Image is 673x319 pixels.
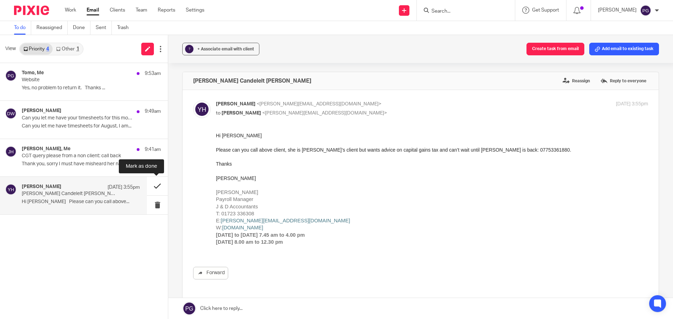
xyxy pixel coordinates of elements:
label: Reassign [561,76,592,86]
a: Sent [96,21,112,35]
p: Thank you, sorry I must have misheard her name.... [22,161,161,167]
a: Settings [186,7,204,14]
img: svg%3E [5,146,16,157]
p: Can you let me have timesheets for August, I am... [22,123,161,129]
img: svg%3E [193,100,211,118]
a: Trash [117,21,134,35]
img: Pixie [14,6,49,15]
a: Clients [110,7,125,14]
h4: [PERSON_NAME] Candelelt [PERSON_NAME] [193,77,311,84]
h4: [PERSON_NAME] [22,108,61,114]
a: [DOMAIN_NAME] [6,93,47,98]
a: Team [136,7,147,14]
img: svg%3E [5,70,16,81]
span: Get Support [532,8,559,13]
img: svg%3E [5,184,16,195]
h4: [PERSON_NAME], Me [22,146,70,152]
h4: [PERSON_NAME] [22,184,61,190]
button: ? + Associate email with client [182,43,259,55]
a: Priority4 [20,43,53,55]
p: Hi [PERSON_NAME] Please can you call above... [22,199,140,205]
button: Add email to existing task [589,43,659,55]
button: Create task from email [526,43,584,55]
div: 4 [46,47,49,51]
span: + Associate email with client [197,47,254,51]
p: 9:49am [145,108,161,115]
span: [PERSON_NAME] [216,102,256,106]
p: [PERSON_NAME] Candelelt [PERSON_NAME] [22,191,116,197]
p: CGT query please from a non client: call back [22,153,133,159]
p: 9:41am [145,146,161,153]
span: [PERSON_NAME] [222,111,261,116]
p: [DATE] 3:55pm [108,184,140,191]
a: [PERSON_NAME][EMAIL_ADDRESS][DOMAIN_NAME] [5,86,134,91]
a: Reassigned [36,21,68,35]
img: svg%3E [640,5,651,16]
a: Work [65,7,76,14]
label: Reply to everyone [599,76,648,86]
span: <[PERSON_NAME][EMAIL_ADDRESS][DOMAIN_NAME]> [262,111,387,116]
a: Other1 [53,43,82,55]
a: Reports [158,7,175,14]
p: Can you let me have your timesheets for this month. [22,115,133,121]
div: 1 [76,47,79,51]
p: Yes, no problem to return it. Thanks ... [22,85,161,91]
a: To do [14,21,31,35]
div: ? [185,45,193,53]
span: to [216,111,220,116]
a: Forward [193,267,228,279]
p: [PERSON_NAME] [598,7,637,14]
img: svg%3E [5,108,16,119]
input: Search [431,8,494,15]
p: [DATE] 3:55pm [616,100,648,108]
h4: Tomo, Me [22,70,44,76]
a: Email [87,7,99,14]
a: Done [73,21,90,35]
p: 9:53am [145,70,161,77]
span: <[PERSON_NAME][EMAIL_ADDRESS][DOMAIN_NAME]> [257,102,381,106]
span: View [5,45,16,53]
p: Website [22,77,133,83]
